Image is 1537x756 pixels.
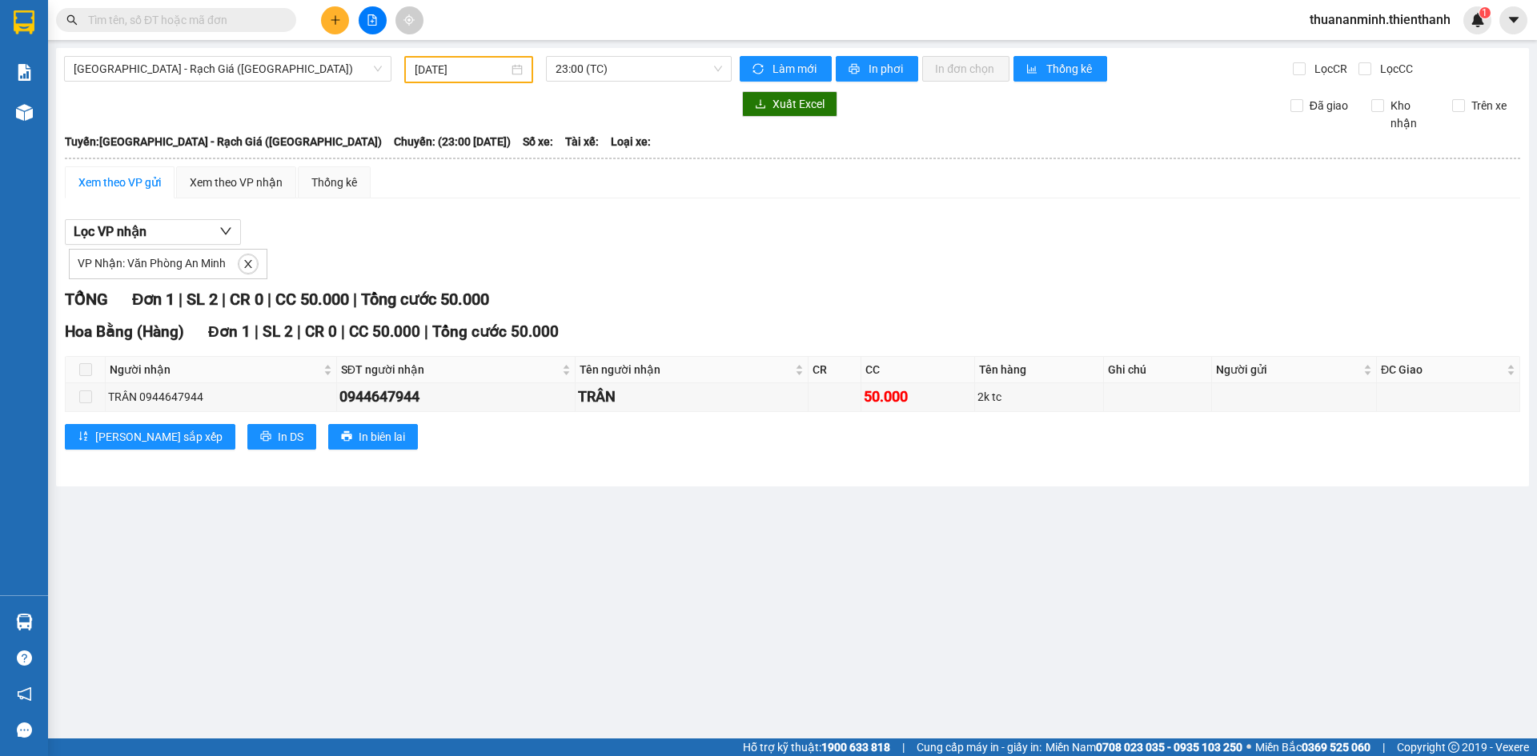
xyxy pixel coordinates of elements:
span: search [66,14,78,26]
div: 0944647944 [339,386,572,408]
span: TỔNG [65,290,108,309]
span: 23:00 (TC) [556,57,722,81]
span: Tổng cước 50.000 [432,322,559,341]
span: ⚪️ [1246,744,1251,750]
strong: 0708 023 035 - 0935 103 250 [1096,741,1242,754]
span: bar-chart [1026,63,1040,76]
span: SĐT người nhận [341,361,559,378]
sup: 1 [1479,7,1491,18]
span: | [297,322,301,341]
div: 2k tc [977,388,1100,406]
span: 1 [1482,7,1487,18]
b: Tuyến: [GEOGRAPHIC_DATA] - Rạch Giá ([GEOGRAPHIC_DATA]) [65,135,382,148]
span: Lọc CC [1374,60,1415,78]
button: syncLàm mới [740,56,832,82]
span: ĐC Giao [1381,361,1503,378]
span: notification [17,686,32,702]
span: SL 2 [187,290,218,309]
span: Sài Gòn - Rạch Giá (Hàng Hoá) [74,57,382,81]
span: Đã giao [1303,97,1354,114]
td: 0944647944 [337,383,576,411]
span: Số xe: [523,133,553,150]
span: caret-down [1507,13,1521,27]
span: | [341,322,345,341]
img: solution-icon [16,64,33,81]
div: Xem theo VP nhận [190,174,283,191]
span: Người nhận [110,361,320,378]
span: message [17,722,32,738]
img: icon-new-feature [1471,13,1485,27]
span: CC 50.000 [275,290,349,309]
span: Miền Nam [1045,738,1242,756]
span: Đơn 1 [208,322,251,341]
input: Tìm tên, số ĐT hoặc mã đơn [88,11,277,29]
span: Xuất Excel [773,95,825,113]
button: aim [395,6,423,34]
span: Hỗ trợ kỹ thuật: [743,738,890,756]
span: Tên người nhận [580,361,792,378]
span: Tài xế: [565,133,599,150]
span: | [255,322,259,341]
td: TRÂN [576,383,809,411]
span: Người gửi [1216,361,1360,378]
button: file-add [359,6,387,34]
button: close [239,254,258,274]
span: Hoa Bằng (Hàng) [65,322,184,341]
span: Thống kê [1046,60,1094,78]
span: | [222,290,226,309]
span: Miền Bắc [1255,738,1370,756]
span: copyright [1448,742,1459,753]
span: close [239,258,257,270]
th: Tên hàng [975,357,1103,383]
button: sort-ascending[PERSON_NAME] sắp xếp [65,424,235,450]
span: Loại xe: [611,133,651,150]
span: | [179,290,183,309]
th: CR [809,357,861,383]
input: 13/08/2025 [415,61,508,78]
span: printer [260,430,271,443]
div: Xem theo VP gửi [78,174,161,191]
img: logo-vxr [14,10,34,34]
span: CR 0 [305,322,337,341]
button: printerIn DS [247,424,316,450]
div: TRÂN [578,386,805,408]
span: VP Nhận: Văn Phòng An Minh [78,257,226,270]
span: sort-ascending [78,430,89,443]
span: In DS [278,428,303,446]
span: | [424,322,428,341]
span: file-add [367,14,378,26]
div: Thống kê [311,174,357,191]
span: Lọc VP nhận [74,222,146,242]
div: 50.000 [864,386,972,408]
span: In phơi [869,60,905,78]
span: down [219,225,232,238]
span: Trên xe [1465,97,1513,114]
div: TRÂN 0944647944 [108,388,334,406]
span: [PERSON_NAME] sắp xếp [95,428,223,446]
button: printerIn biên lai [328,424,418,450]
span: Đơn 1 [132,290,175,309]
span: | [1382,738,1385,756]
button: printerIn phơi [836,56,918,82]
span: Chuyến: (23:00 [DATE]) [394,133,511,150]
th: Ghi chú [1104,357,1212,383]
button: In đơn chọn [922,56,1009,82]
button: plus [321,6,349,34]
span: | [902,738,905,756]
span: Làm mới [773,60,819,78]
button: bar-chartThống kê [1013,56,1107,82]
span: plus [330,14,341,26]
span: printer [849,63,862,76]
span: In biên lai [359,428,405,446]
span: | [353,290,357,309]
span: CC 50.000 [349,322,420,341]
span: CR 0 [230,290,263,309]
img: warehouse-icon [16,104,33,121]
button: downloadXuất Excel [742,91,837,117]
span: question-circle [17,650,32,666]
span: Kho nhận [1384,97,1440,132]
span: Cung cấp máy in - giấy in: [917,738,1041,756]
button: Lọc VP nhận [65,219,241,245]
span: SL 2 [263,322,293,341]
th: CC [861,357,975,383]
